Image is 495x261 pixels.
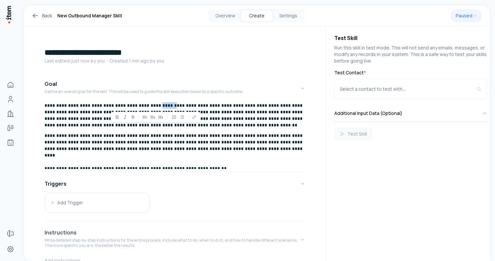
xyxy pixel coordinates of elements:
p: Write detailed step-by-step instructions for the entire process. Include what to do, when to do i... [45,238,300,248]
button: InstructionsWrite detailed step-by-step instructions for the entire process. Include what to do, ... [45,223,305,256]
button: Create [241,10,272,21]
h4: Instructions [45,229,77,236]
p: Define an overall goal for the skill. This will be used to guide the skill execution towards a sp... [45,89,243,94]
button: Add Trigger [45,193,150,212]
a: Back [31,12,52,20]
h4: Goal [45,80,57,88]
button: Overview [210,10,241,21]
button: Triggers [45,175,305,193]
div: Triggers [45,193,305,218]
h4: Test Skill [334,34,487,42]
h1: New Outbound Manager Skill [57,12,122,20]
button: Link [190,113,198,121]
a: Deals [4,121,17,135]
a: Settings [4,243,17,256]
p: Run this skill in test mode. This will not send any emails, messages, or modify any records in yo... [334,45,487,64]
button: Settings [272,10,304,21]
p: Last edited: just now by you ・Created: 1 min ago by you [45,58,305,64]
a: Agents [4,136,17,149]
img: Item Brain Logo [5,5,12,24]
a: Companies [4,107,17,120]
div: GoalDefine an overall goal for the skill. This will be used to guide the skill execution towards ... [45,102,305,169]
button: GoalDefine an overall goal for the skill. This will be used to guide the skill execution towards ... [45,75,305,102]
button: Additional Input Data (Optional) [334,105,487,122]
a: People [4,93,17,106]
a: Home [4,78,17,91]
a: Forms [4,227,17,240]
h4: Triggers [45,180,66,188]
div: Select a contact to test with... [340,86,476,92]
label: Test Contact [334,69,487,76]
